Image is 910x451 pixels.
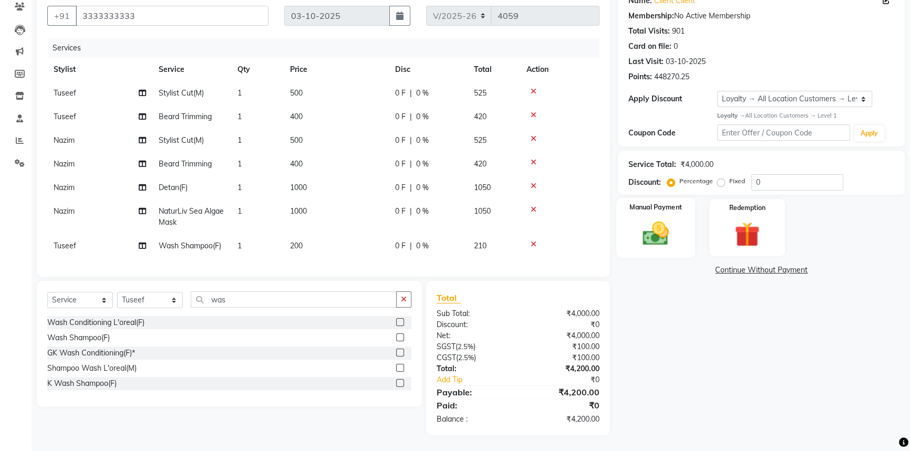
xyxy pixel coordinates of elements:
[54,159,75,169] span: Nazim
[290,135,303,145] span: 500
[429,414,518,425] div: Balance :
[520,58,599,81] th: Action
[290,88,303,98] span: 500
[47,332,110,343] div: Wash Shampoo(F)
[237,159,242,169] span: 1
[416,88,429,99] span: 0 %
[717,124,850,141] input: Enter Offer / Coupon Code
[237,206,242,216] span: 1
[437,342,456,351] span: SGST
[518,330,607,341] div: ₹4,000.00
[672,26,685,37] div: 901
[395,240,406,251] span: 0 F
[717,112,745,119] strong: Loyalty →
[395,135,406,146] span: 0 F
[429,352,518,363] div: ( )
[410,159,412,170] span: |
[152,58,231,81] th: Service
[47,317,144,328] div: Wash Conditioning L'oreal(F)
[48,38,607,58] div: Services
[159,88,204,98] span: Stylist Cut(M)
[237,135,242,145] span: 1
[290,183,307,192] span: 1000
[429,330,518,341] div: Net:
[727,219,768,250] img: _gift.svg
[47,363,137,374] div: Shampoo Wash L'oreal(M)
[628,11,894,22] div: No Active Membership
[54,241,76,250] span: Tuseef
[54,206,75,216] span: Nazim
[437,353,456,362] span: CGST
[628,159,676,170] div: Service Total:
[628,56,664,67] div: Last Visit:
[410,111,412,122] span: |
[410,240,412,251] span: |
[666,56,706,67] div: 03-10-2025
[410,88,412,99] span: |
[674,41,678,52] div: 0
[54,183,75,192] span: Nazim
[518,386,607,398] div: ₹4,200.00
[290,112,303,121] span: 400
[159,241,221,250] span: Wash Shampoo(F)
[518,399,607,412] div: ₹0
[395,182,406,193] span: 0 F
[458,342,473,351] span: 2.5%
[474,159,487,169] span: 420
[191,291,397,308] input: Search or Scan
[159,135,204,145] span: Stylist Cut(M)
[518,308,607,319] div: ₹4,000.00
[159,183,188,192] span: Detan(F)
[628,177,661,188] div: Discount:
[395,159,406,170] span: 0 F
[474,135,487,145] span: 525
[474,88,487,98] span: 525
[47,348,135,359] div: GK Wash Conditioning(F)*
[854,125,884,141] button: Apply
[629,202,682,212] label: Manual Payment
[628,128,717,139] div: Coupon Code
[429,399,518,412] div: Paid:
[474,112,487,121] span: 420
[54,88,76,98] span: Tuseef
[474,183,491,192] span: 1050
[654,71,689,82] div: 448270.25
[429,386,518,398] div: Payable:
[458,353,474,362] span: 2.5%
[231,58,284,81] th: Qty
[628,26,670,37] div: Total Visits:
[429,319,518,330] div: Discount:
[389,58,468,81] th: Disc
[635,218,677,248] img: _cash.svg
[429,363,518,374] div: Total:
[76,6,268,26] input: Search by Name/Mobile/Email/Code
[54,112,76,121] span: Tuseef
[679,176,713,186] label: Percentage
[416,240,429,251] span: 0 %
[628,11,674,22] div: Membership:
[518,319,607,330] div: ₹0
[416,182,429,193] span: 0 %
[474,206,491,216] span: 1050
[429,374,533,385] a: Add Tip
[717,111,894,120] div: All Location Customers → Level 1
[159,159,212,169] span: Beard Trimming
[395,88,406,99] span: 0 F
[729,203,766,213] label: Redemption
[410,135,412,146] span: |
[416,206,429,217] span: 0 %
[410,182,412,193] span: |
[237,241,242,250] span: 1
[159,206,224,227] span: NaturLiv Sea Algae Mask
[429,308,518,319] div: Sub Total:
[680,159,713,170] div: ₹4,000.00
[237,112,242,121] span: 1
[159,112,212,121] span: Beard Trimming
[290,241,303,250] span: 200
[47,6,77,26] button: +91
[429,341,518,352] div: ( )
[290,159,303,169] span: 400
[284,58,389,81] th: Price
[437,292,461,303] span: Total
[628,93,717,104] div: Apply Discount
